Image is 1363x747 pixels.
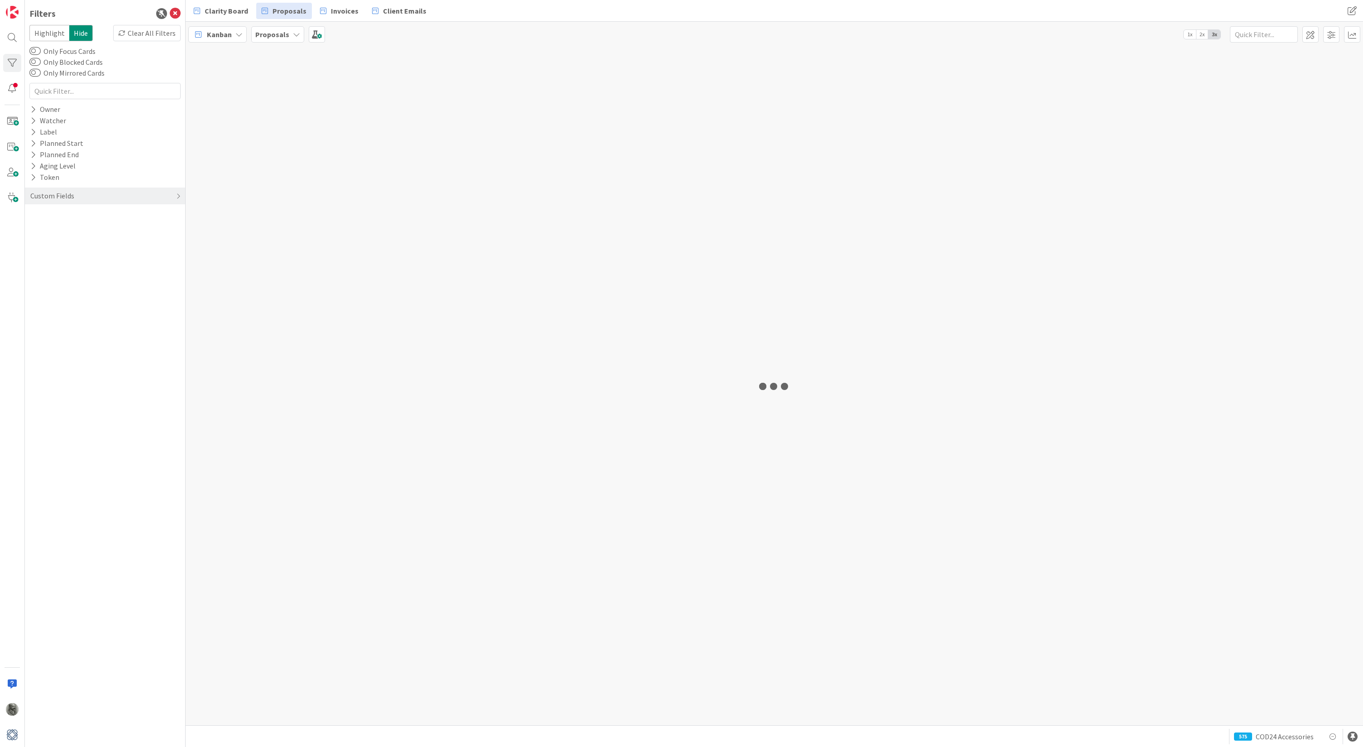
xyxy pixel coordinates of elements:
[188,3,253,19] a: Clarity Board
[69,25,93,41] span: Hide
[29,83,181,99] input: Quick Filter...
[29,104,61,115] div: Owner
[1256,731,1314,742] span: COD24 Accessories
[29,190,75,202] div: Custom Fields
[29,67,105,78] label: Only Mirrored Cards
[6,703,19,716] img: PA
[1184,30,1196,39] span: 1x
[29,58,41,67] button: Only Blocked Cards
[6,728,19,741] img: avatar
[29,47,41,56] button: Only Focus Cards
[6,6,19,19] img: Visit kanbanzone.com
[1196,30,1208,39] span: 2x
[255,30,289,39] b: Proposals
[1208,30,1220,39] span: 3x
[383,5,426,16] span: Client Emails
[273,5,306,16] span: Proposals
[205,5,248,16] span: Clarity Board
[207,29,232,40] span: Kanban
[29,57,103,67] label: Only Blocked Cards
[29,138,84,149] div: Planned Start
[29,46,96,57] label: Only Focus Cards
[29,25,69,41] span: Highlight
[315,3,364,19] a: Invoices
[29,115,67,126] div: Watcher
[29,172,60,183] div: Token
[29,126,58,138] div: Label
[29,149,80,160] div: Planned End
[29,7,56,20] div: Filters
[29,68,41,77] button: Only Mirrored Cards
[1230,26,1298,43] input: Quick Filter...
[29,160,77,172] div: Aging Level
[331,5,359,16] span: Invoices
[113,25,181,41] div: Clear All Filters
[367,3,432,19] a: Client Emails
[256,3,312,19] a: Proposals
[1234,733,1252,741] div: 575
